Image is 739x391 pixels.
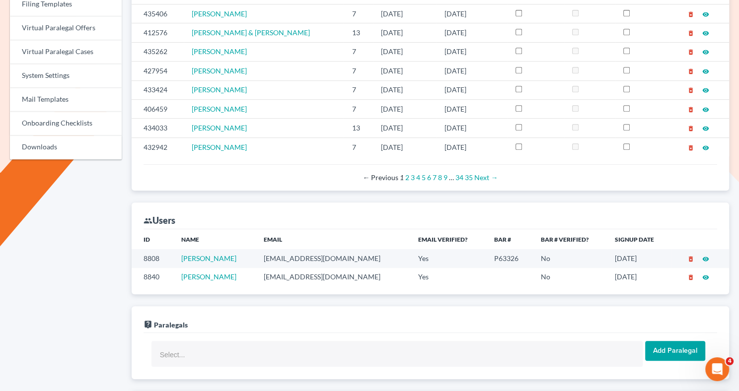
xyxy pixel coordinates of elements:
a: Page 8 [438,173,442,182]
a: Page 4 [416,173,420,182]
td: 8840 [132,268,173,286]
td: [DATE] [373,23,437,42]
td: 7 [344,4,373,23]
iframe: Intercom live chat [705,357,729,381]
td: 13 [344,23,373,42]
a: Downloads [10,135,122,159]
input: Add Paralegal [645,341,705,361]
i: visibility [702,68,709,75]
th: Bar # [486,229,533,249]
i: delete_forever [687,256,694,262]
td: [DATE] [373,62,437,80]
a: Mail Templates [10,88,122,112]
td: [DATE] [373,119,437,137]
td: 8808 [132,249,173,267]
a: Page 34 [455,173,463,182]
a: Next page [474,173,498,182]
a: delete_forever [687,47,694,56]
i: visibility [702,30,709,37]
td: 433424 [132,80,184,99]
td: [DATE] [607,268,671,286]
a: [PERSON_NAME] & [PERSON_NAME] [192,28,310,37]
span: … [449,173,454,182]
td: 435262 [132,42,184,61]
a: Page 9 [443,173,447,182]
i: delete_forever [687,87,694,94]
a: [PERSON_NAME] [192,66,247,75]
a: visibility [702,47,709,56]
td: [DATE] [437,99,508,118]
td: [DATE] [373,80,437,99]
span: Previous page [363,173,398,182]
td: [DATE] [437,42,508,61]
a: delete_forever [687,254,694,262]
em: Page 1 [400,173,404,182]
td: [DATE] [607,249,671,267]
th: Email Verified? [410,229,486,249]
a: Page 3 [411,173,415,182]
a: delete_forever [687,124,694,132]
span: [PERSON_NAME] [192,9,247,18]
td: [DATE] [373,42,437,61]
i: visibility [702,87,709,94]
a: System Settings [10,64,122,88]
i: visibility [702,144,709,151]
td: Yes [410,249,486,267]
td: [EMAIL_ADDRESS][DOMAIN_NAME] [256,268,410,286]
td: 7 [344,42,373,61]
td: Yes [410,268,486,286]
td: 7 [344,80,373,99]
a: [PERSON_NAME] [192,143,247,151]
a: Onboarding Checklists [10,112,122,135]
a: visibility [702,66,709,75]
span: [PERSON_NAME] [192,124,247,132]
a: Page 2 [405,173,409,182]
a: visibility [702,105,709,113]
a: Virtual Paralegal Cases [10,40,122,64]
i: group [144,216,152,225]
th: Bar # Verified? [533,229,607,249]
i: delete_forever [687,125,694,132]
td: [DATE] [437,80,508,99]
div: Pagination [151,173,709,183]
a: visibility [702,143,709,151]
td: No [533,249,607,267]
td: P63326 [486,249,533,267]
i: visibility [702,256,709,262]
span: 4 [726,357,734,365]
a: [PERSON_NAME] [192,85,247,94]
a: [PERSON_NAME] [181,254,236,262]
i: delete_forever [687,106,694,113]
a: Virtual Paralegal Offers [10,16,122,40]
th: Name [173,229,256,249]
i: delete_forever [687,30,694,37]
td: [DATE] [373,137,437,156]
a: delete_forever [687,105,694,113]
td: 432942 [132,137,184,156]
a: [PERSON_NAME] [181,272,236,281]
td: [EMAIL_ADDRESS][DOMAIN_NAME] [256,249,410,267]
td: 435406 [132,4,184,23]
a: delete_forever [687,28,694,37]
td: [DATE] [437,62,508,80]
i: visibility [702,49,709,56]
td: [DATE] [437,4,508,23]
a: Page 5 [422,173,426,182]
td: 406459 [132,99,184,118]
a: visibility [702,272,709,281]
td: 434033 [132,119,184,137]
a: visibility [702,124,709,132]
i: delete_forever [687,274,694,281]
i: visibility [702,11,709,18]
i: delete_forever [687,49,694,56]
td: 7 [344,99,373,118]
a: visibility [702,254,709,262]
div: Users [144,214,175,226]
a: [PERSON_NAME] [192,47,247,56]
td: 7 [344,137,373,156]
a: visibility [702,28,709,37]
